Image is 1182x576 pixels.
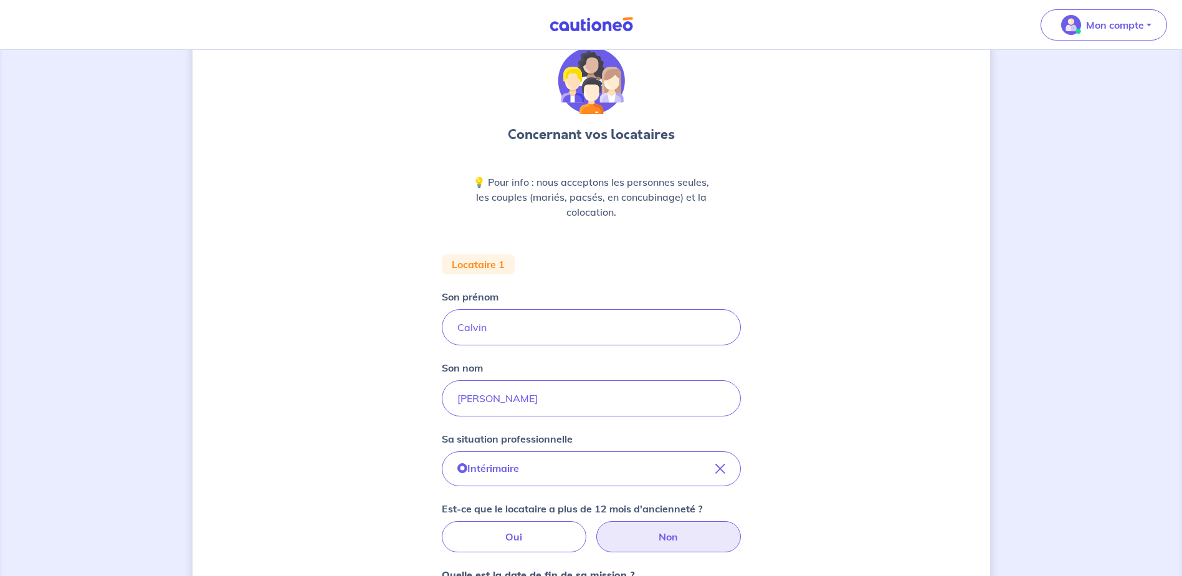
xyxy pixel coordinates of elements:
button: illu_account_valid_menu.svgMon compte [1041,9,1167,41]
button: Intérimaire [442,451,741,486]
input: Doe [442,380,741,416]
img: Cautioneo [545,17,638,32]
strong: Est-ce que le locataire a plus de 12 mois d'ancienneté ? [442,502,702,515]
label: Non [596,521,741,552]
input: John [442,309,741,345]
p: Intérimaire [467,461,519,476]
img: illu_account_valid_menu.svg [1061,15,1081,35]
p: Son nom [442,360,483,375]
label: Oui [442,521,586,552]
p: 💡 Pour info : nous acceptons les personnes seules, les couples (mariés, pacsés, en concubinage) e... [472,175,711,219]
img: illu_tenants.svg [558,47,625,115]
div: Locataire 1 [442,254,515,274]
p: Mon compte [1086,17,1144,32]
p: Sa situation professionnelle [442,431,573,446]
h3: Concernant vos locataires [508,125,675,145]
p: Son prénom [442,289,498,304]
